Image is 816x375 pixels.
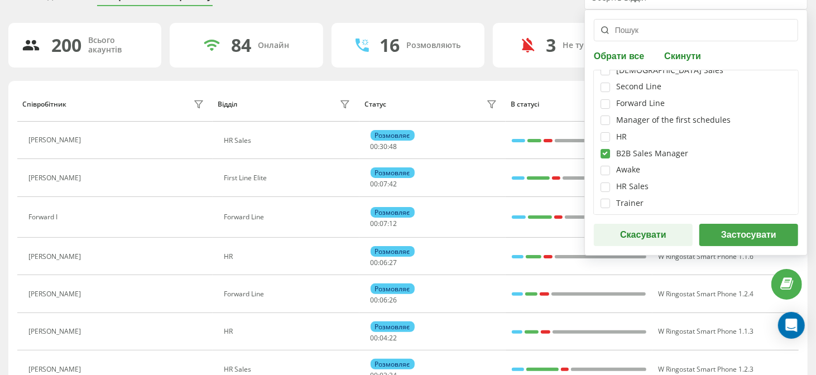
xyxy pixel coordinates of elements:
span: 12 [390,219,397,228]
span: 07 [380,179,388,189]
div: Forward I [28,213,60,221]
button: Скинути [661,50,704,61]
div: : : [371,296,397,304]
div: Trainer [616,199,644,208]
div: Forward Line [224,213,353,221]
div: : : [371,180,397,188]
div: Forward Line [616,99,665,108]
div: B2B Sales Manager [616,149,688,158]
div: [PERSON_NAME] [28,174,84,182]
div: HR [224,253,353,261]
div: : : [371,143,397,151]
div: HR [224,328,353,335]
div: Не турбувати [563,41,617,50]
div: [PERSON_NAME] [28,253,84,261]
div: Awake [616,165,640,175]
div: Всього акаунтів [88,36,148,55]
div: Розмовляють [407,41,461,50]
span: W Ringostat Smart Phone 1.2.3 [659,364,754,374]
div: Розмовляє [371,359,415,369]
div: HR Sales [224,137,353,145]
span: W Ringostat Smart Phone 1.2.4 [659,289,754,299]
div: [PERSON_NAME] [28,366,84,373]
span: 42 [390,179,397,189]
span: 00 [371,258,378,267]
span: 07 [380,219,388,228]
span: 30 [380,142,388,151]
span: 27 [390,258,397,267]
div: [PERSON_NAME] [28,136,84,144]
div: Співробітник [22,100,66,108]
div: Open Intercom Messenger [778,312,805,339]
div: Розмовляє [371,321,415,332]
div: Forward Line [224,290,353,298]
span: 48 [390,142,397,151]
span: 06 [380,258,388,267]
div: Second Line [616,82,661,92]
button: Застосувати [699,224,798,246]
div: Розмовляє [371,207,415,218]
div: Онлайн [258,41,289,50]
span: 00 [371,295,378,305]
span: 06 [380,295,388,305]
div: 200 [51,35,81,56]
div: : : [371,334,397,342]
span: 00 [371,333,378,343]
button: Обрати все [594,50,647,61]
span: 04 [380,333,388,343]
div: 16 [380,35,400,56]
button: Скасувати [594,224,693,246]
div: HR Sales [616,182,649,191]
div: : : [371,220,397,228]
span: 00 [371,219,378,228]
span: W Ringostat Smart Phone 1.1.6 [659,252,754,261]
div: Відділ [218,100,237,108]
div: Manager of the first schedules [616,116,731,125]
div: [DEMOGRAPHIC_DATA] Sales [616,66,723,75]
div: 84 [231,35,251,56]
span: 00 [371,142,378,151]
div: [PERSON_NAME] [28,290,84,298]
div: Статус [364,100,386,108]
div: : : [371,259,397,267]
span: 22 [390,333,397,343]
div: First Line Elite [224,174,353,182]
div: В статусі [511,100,647,108]
div: Розмовляє [371,130,415,141]
div: HR [616,132,627,142]
span: W Ringostat Smart Phone 1.1.3 [659,326,754,336]
input: Пошук [594,19,798,41]
div: HR Sales [224,366,353,373]
div: Розмовляє [371,167,415,178]
div: [PERSON_NAME] [28,328,84,335]
div: Розмовляє [371,283,415,294]
div: Розмовляє [371,246,415,257]
div: 3 [546,35,556,56]
span: 00 [371,179,378,189]
span: 26 [390,295,397,305]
